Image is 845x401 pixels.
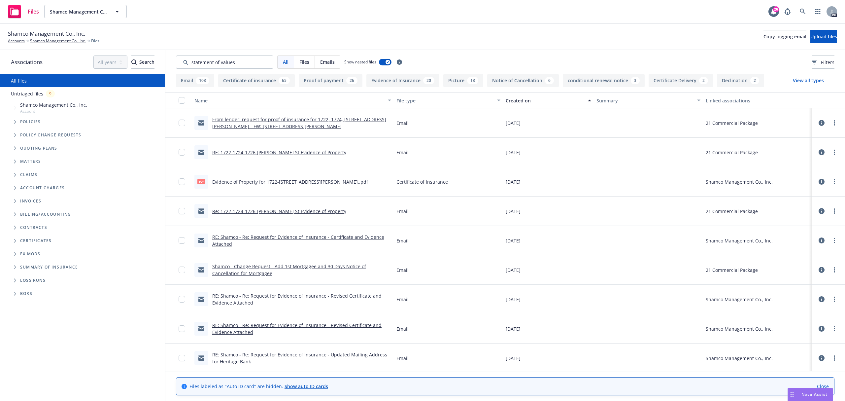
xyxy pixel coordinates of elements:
[20,108,87,114] span: Account
[20,186,65,190] span: Account charges
[179,267,185,273] input: Toggle Row Selected
[801,391,828,397] span: Nova Assist
[396,355,409,362] span: Email
[443,74,483,87] button: Picture
[396,149,409,156] span: Email
[506,97,584,104] div: Created on
[649,74,713,87] button: Certificate Delivery
[788,388,833,401] button: Nova Assist
[812,59,834,66] span: Filters
[131,56,154,68] div: Search
[830,148,838,156] a: more
[594,92,703,108] button: Summary
[506,237,521,244] span: [DATE]
[396,296,409,303] span: Email
[396,208,409,215] span: Email
[506,149,521,156] span: [DATE]
[131,55,154,69] button: SearchSearch
[20,252,40,256] span: Ex Mods
[506,325,521,332] span: [DATE]
[563,74,645,87] button: conditional renewal notice
[20,239,51,243] span: Certificates
[20,226,47,230] span: Contracts
[773,6,779,12] div: 26
[212,351,387,365] a: RE: Shamco - Re: Request for Evidence of Insurance - Updated Mailing Address for Heritage Bank
[506,296,521,303] span: [DATE]
[8,29,85,38] span: Shamco Management Co., Inc.
[706,178,773,185] div: Shamco Management Co., Inc.
[179,208,185,214] input: Toggle Row Selected
[11,78,27,84] a: All files
[20,146,57,150] span: Quoting plans
[506,120,521,127] span: [DATE]
[20,101,87,108] span: Shamco Management Co., Inc.
[506,355,521,362] span: [DATE]
[176,74,214,87] button: Email
[396,178,448,185] span: Certificate of insurance
[28,9,39,14] span: Files
[830,119,838,127] a: more
[197,179,205,184] span: pdf
[706,237,773,244] div: Shamco Management Co., Inc.
[706,325,773,332] div: Shamco Management Co., Inc.
[20,133,81,137] span: Policy change requests
[781,5,794,18] a: Report a Bug
[189,383,328,390] span: Files labeled as "Auto ID card" are hidden.
[131,59,137,65] svg: Search
[467,77,478,84] div: 13
[0,208,165,300] div: Folder Tree Example
[506,178,521,185] span: [DATE]
[706,120,758,127] div: 21 Commercial Package
[830,237,838,244] a: more
[46,90,55,97] div: 9
[212,179,368,185] a: Evidence of Property for 1722-[STREET_ADDRESS][PERSON_NAME]..pdf
[285,383,328,389] a: Show auto ID cards
[810,33,837,40] span: Upload files
[394,92,503,108] button: File type
[179,120,185,126] input: Toggle Row Selected
[396,325,409,332] span: Email
[782,74,834,87] button: View all types
[0,100,165,208] div: Tree Example
[212,322,382,335] a: RE: Shamco - Re: Request for Evidence of Insurance - Revised Certificate and Evidence Attached
[20,292,32,296] span: BORs
[11,58,43,66] span: Associations
[703,92,812,108] button: Linked associations
[91,38,99,44] span: Files
[830,266,838,274] a: more
[545,77,554,84] div: 6
[423,77,434,84] div: 20
[179,149,185,156] input: Toggle Row Selected
[20,160,41,164] span: Matters
[20,173,37,177] span: Claims
[830,207,838,215] a: more
[299,74,362,87] button: Proof of payment
[812,55,834,69] button: Filters
[366,74,439,87] button: Evidence of Insurance
[396,97,493,104] div: File type
[706,267,758,273] div: 21 Commercial Package
[20,120,41,124] span: Policies
[506,267,521,273] span: [DATE]
[179,296,185,303] input: Toggle Row Selected
[179,325,185,332] input: Toggle Row Selected
[706,355,773,362] div: Shamco Management Co., Inc.
[344,59,376,65] span: Show nested files
[763,33,806,40] span: Copy logging email
[487,74,559,87] button: Notice of Cancellation
[796,5,809,18] a: Search
[176,55,273,69] input: Search by keyword...
[506,208,521,215] span: [DATE]
[763,30,806,43] button: Copy logging email
[830,178,838,186] a: more
[503,92,594,108] button: Created on
[179,97,185,104] input: Select all
[20,265,78,269] span: Summary of insurance
[396,267,409,273] span: Email
[30,38,86,44] a: Shamco Management Co., Inc.
[717,74,764,87] button: Declination
[212,116,386,129] a: From lender: request for proof of insurance for 1722, 1724, [STREET_ADDRESS][PERSON_NAME] - FW: [...
[196,77,209,84] div: 103
[396,237,409,244] span: Email
[830,295,838,303] a: more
